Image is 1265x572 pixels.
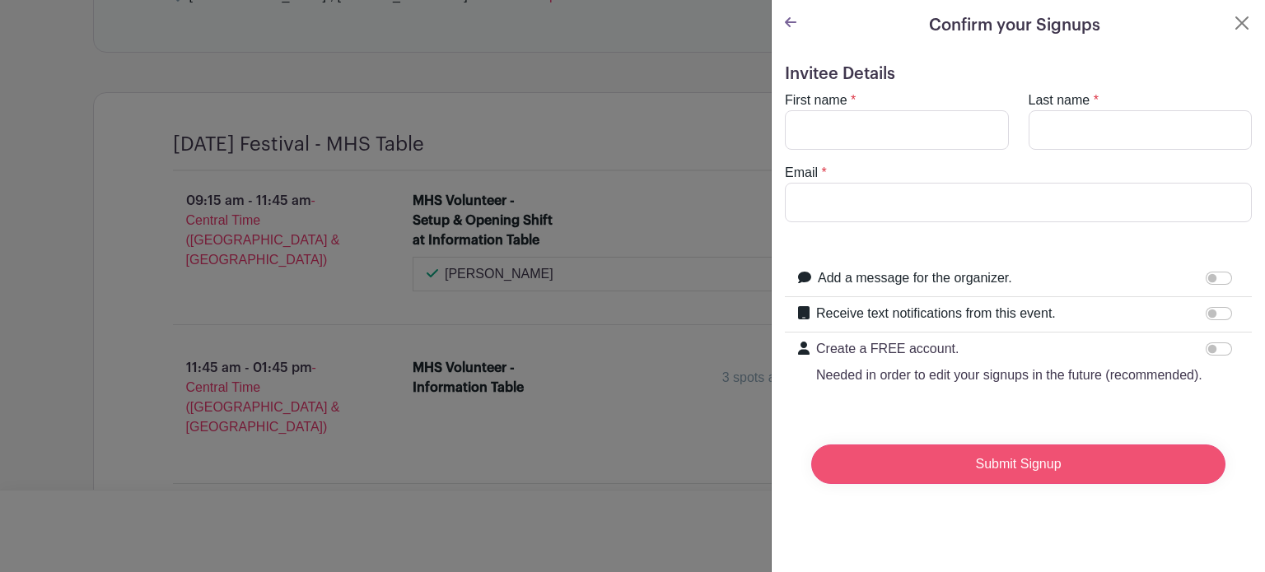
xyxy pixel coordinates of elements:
h5: Invitee Details [785,64,1252,84]
label: Add a message for the organizer. [818,268,1012,288]
label: Receive text notifications from this event. [816,304,1056,323]
label: Email [785,163,818,183]
p: Needed in order to edit your signups in the future (recommended). [816,365,1202,385]
button: Close [1232,13,1252,33]
input: Submit Signup [811,444,1225,484]
label: Last name [1029,91,1090,110]
h5: Confirm your Signups [929,13,1100,38]
p: Create a FREE account. [816,339,1202,359]
label: First name [785,91,847,110]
